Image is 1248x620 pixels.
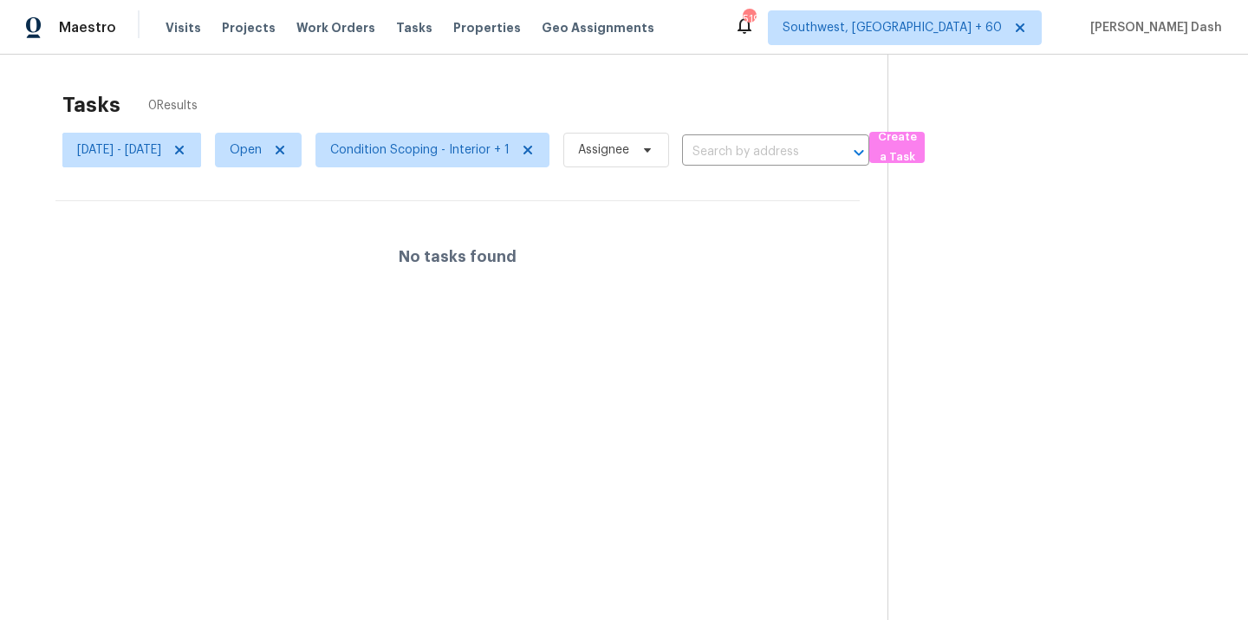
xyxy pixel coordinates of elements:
span: Work Orders [296,19,375,36]
span: Southwest, [GEOGRAPHIC_DATA] + 60 [783,19,1002,36]
span: [DATE] - [DATE] [77,141,161,159]
span: Assignee [578,141,629,159]
span: Condition Scoping - Interior + 1 [330,141,510,159]
span: Tasks [396,22,432,34]
span: [PERSON_NAME] Dash [1083,19,1222,36]
input: Search by address [682,139,821,166]
span: Open [230,141,262,159]
button: Create a Task [869,132,925,163]
span: Maestro [59,19,116,36]
h4: No tasks found [399,248,517,265]
h2: Tasks [62,96,120,114]
div: 519 [743,10,755,28]
span: Create a Task [878,127,916,167]
span: Projects [222,19,276,36]
button: Open [847,140,871,165]
span: Properties [453,19,521,36]
span: 0 Results [148,97,198,114]
span: Visits [166,19,201,36]
span: Geo Assignments [542,19,654,36]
